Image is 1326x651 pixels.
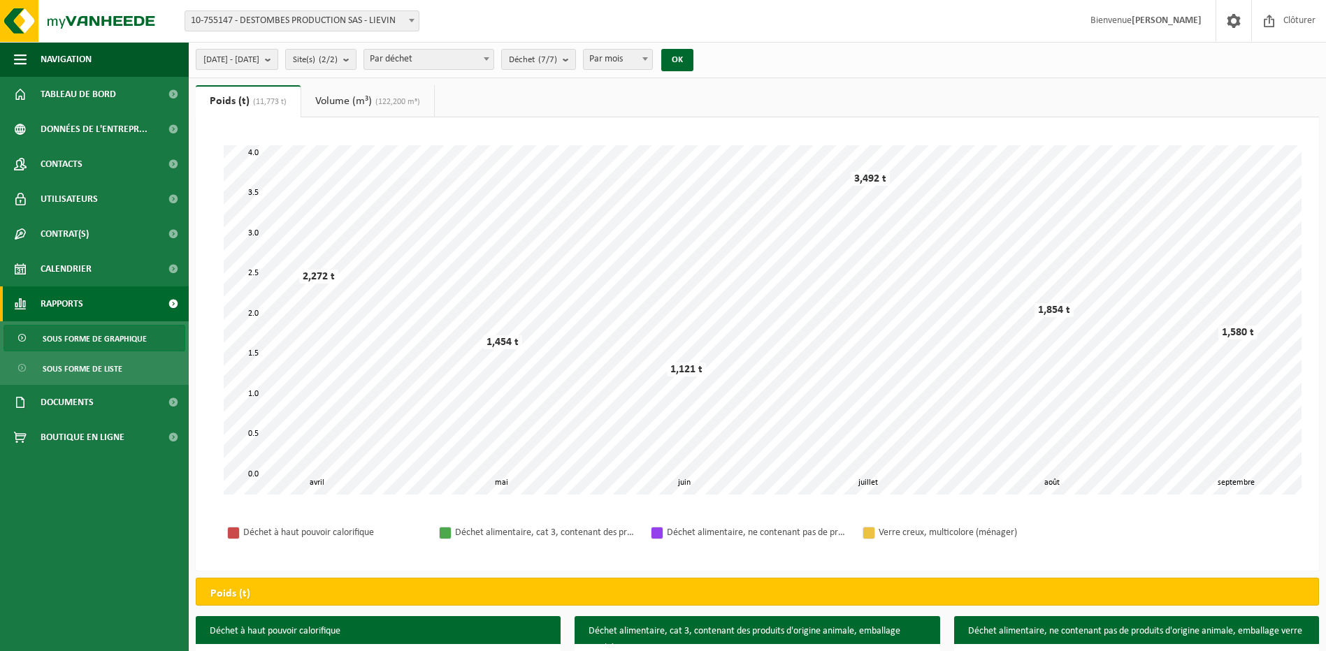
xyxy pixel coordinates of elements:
[363,49,494,70] span: Par déchet
[455,524,637,541] div: Déchet alimentaire, cat 3, contenant des produits d'origine animale, emballage synthétique
[372,98,420,106] span: (122,200 m³)
[203,50,259,71] span: [DATE] - [DATE]
[667,524,849,541] div: Déchet alimentaire, ne contenant pas de produits d'origine animale, emballage verre
[538,55,557,64] count: (7/7)
[41,217,89,251] span: Contrat(s)
[41,77,116,112] span: Tableau de bord
[483,335,522,349] div: 1,454 t
[1218,325,1257,339] div: 1,580 t
[43,356,122,382] span: Sous forme de liste
[41,147,82,182] span: Contacts
[243,524,425,541] div: Déchet à haut pouvoir calorifique
[41,420,124,455] span: Boutique en ligne
[41,286,83,321] span: Rapports
[293,50,338,71] span: Site(s)
[196,49,278,70] button: [DATE] - [DATE]
[954,616,1319,647] h3: Déchet alimentaire, ne contenant pas de produits d'origine animale, emballage verre
[41,182,98,217] span: Utilisateurs
[196,616,561,647] h3: Déchet à haut pouvoir calorifique
[584,50,652,69] span: Par mois
[285,49,356,70] button: Site(s)(2/2)
[41,251,92,286] span: Calendrier
[1132,15,1202,26] strong: [PERSON_NAME]
[661,49,693,71] button: OK
[301,85,434,117] a: Volume (m³)
[43,325,147,352] span: Sous forme de graphique
[879,524,1060,541] div: Verre creux, multicolore (ménager)
[583,49,653,70] span: Par mois
[3,355,185,381] a: Sous forme de liste
[364,50,493,69] span: Par déchet
[299,270,338,284] div: 2,272 t
[185,11,419,31] span: 10-755147 - DESTOMBES PRODUCTION SAS - LIEVIN
[196,578,264,609] h2: Poids (t)
[41,385,94,420] span: Documents
[501,49,576,70] button: Déchet(7/7)
[667,363,706,376] div: 1,121 t
[185,10,419,31] span: 10-755147 - DESTOMBES PRODUCTION SAS - LIEVIN
[196,85,301,117] a: Poids (t)
[250,98,287,106] span: (11,773 t)
[509,50,557,71] span: Déchet
[41,112,147,147] span: Données de l'entrepr...
[41,42,92,77] span: Navigation
[3,325,185,351] a: Sous forme de graphique
[851,172,890,186] div: 3,492 t
[319,55,338,64] count: (2/2)
[1035,303,1074,317] div: 1,854 t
